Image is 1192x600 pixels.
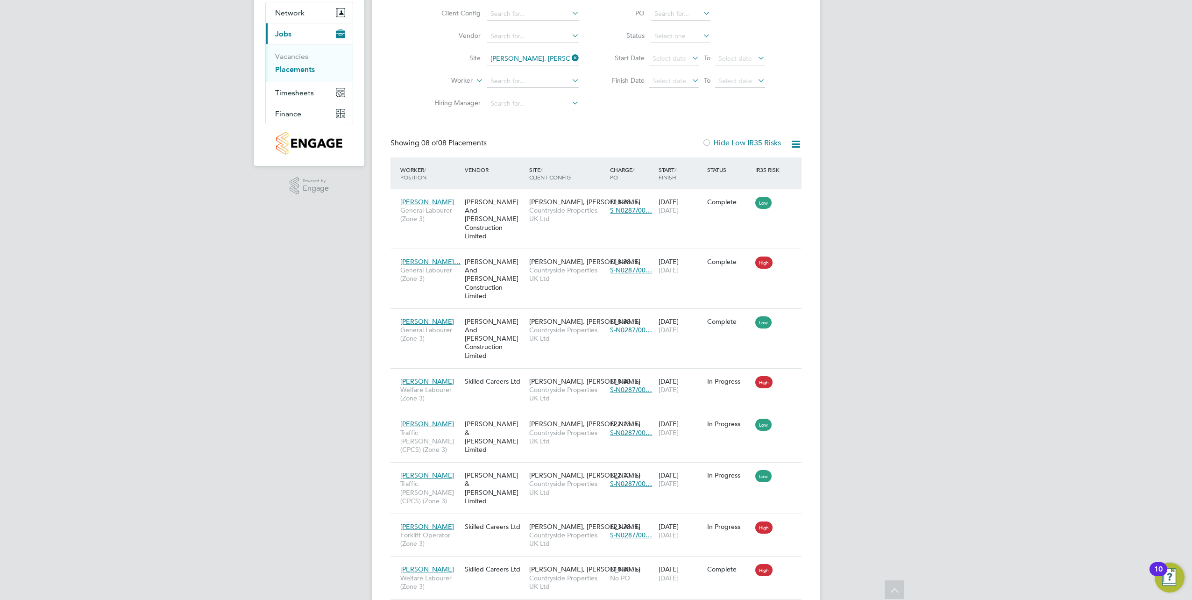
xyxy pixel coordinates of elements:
span: [PERSON_NAME], [PERSON_NAME] [529,317,640,326]
span: Forklift Operator (Zone 3) [400,531,460,548]
a: [PERSON_NAME]Welfare Labourer (Zone 3)Skilled Careers Ltd[PERSON_NAME], [PERSON_NAME]Countryside ... [398,372,802,380]
span: / hr [632,421,640,428]
a: [PERSON_NAME]Welfare Labourer (Zone 3)Skilled Careers Ltd[PERSON_NAME], [PERSON_NAME]Countryside ... [398,560,802,568]
span: Timesheets [275,88,314,97]
div: [PERSON_NAME] And [PERSON_NAME] Construction Limited [462,313,527,364]
span: Countryside Properties UK Ltd [529,266,605,283]
div: Worker [398,161,462,186]
span: 08 Placements [421,138,487,148]
label: Status [603,31,645,40]
span: / hr [632,472,640,479]
span: General Labourer (Zone 3) [400,206,460,223]
div: Start [656,161,705,186]
div: IR35 Risk [753,161,785,178]
span: Countryside Properties UK Ltd [529,479,605,496]
span: Low [755,316,772,329]
span: [DATE] [659,326,679,334]
div: [PERSON_NAME] & [PERSON_NAME] Limited [462,415,527,458]
img: countryside-properties-logo-retina.png [276,132,342,155]
span: / Position [400,166,426,181]
span: [DATE] [659,206,679,214]
span: [PERSON_NAME] [400,522,454,531]
div: [DATE] [656,466,705,493]
span: Network [275,8,305,17]
span: Engage [303,185,329,193]
span: [DATE] [659,531,679,539]
span: [PERSON_NAME], [PERSON_NAME] [529,377,640,386]
span: S-N0287/00… [610,266,652,274]
input: Search for... [651,7,710,21]
a: [PERSON_NAME]Forklift Operator (Zone 3)Skilled Careers Ltd[PERSON_NAME], [PERSON_NAME]Countryside... [398,517,802,525]
span: Welfare Labourer (Zone 3) [400,574,460,591]
span: [PERSON_NAME], [PERSON_NAME] [529,257,640,266]
button: Finance [266,103,353,124]
div: Showing [390,138,489,148]
span: [PERSON_NAME] [400,198,454,206]
div: [DATE] [656,313,705,339]
label: Hiring Manager [427,99,481,107]
a: Go to home page [265,132,353,155]
div: [DATE] [656,253,705,279]
span: / Finish [659,166,676,181]
span: Countryside Properties UK Ltd [529,386,605,402]
div: Skilled Careers Ltd [462,560,527,578]
input: Search for... [487,97,579,110]
div: Skilled Careers Ltd [462,518,527,536]
div: Site [527,161,608,186]
span: [DATE] [659,429,679,437]
label: Client Config [427,9,481,17]
div: [DATE] [656,372,705,399]
span: Countryside Properties UK Ltd [529,429,605,445]
span: Select date [718,77,752,85]
label: Finish Date [603,76,645,85]
span: / hr [632,258,640,265]
input: Search for... [487,7,579,21]
span: Select date [653,54,686,63]
a: Placements [275,65,315,74]
div: Complete [707,565,751,573]
span: Traffic [PERSON_NAME] (CPCS) (Zone 3) [400,479,460,505]
span: S-N0287/00… [610,429,652,437]
span: £22.13 [610,471,631,479]
span: S-N0287/00… [610,326,652,334]
span: S-N0287/00… [610,531,652,539]
span: Low [755,470,772,482]
span: £22.13 [610,420,631,428]
a: Vacancies [275,52,308,61]
span: S-N0287/00… [610,206,652,214]
span: [PERSON_NAME], [PERSON_NAME] [529,420,640,428]
span: [DATE] [659,479,679,488]
span: [PERSON_NAME], [PERSON_NAME] [529,565,640,573]
button: Timesheets [266,82,353,103]
label: Hide Low IR35 Risks [702,138,781,148]
span: [DATE] [659,386,679,394]
div: [PERSON_NAME] And [PERSON_NAME] Construction Limited [462,253,527,305]
span: [PERSON_NAME], [PERSON_NAME] [529,198,640,206]
label: PO [603,9,645,17]
div: [DATE] [656,518,705,544]
span: [PERSON_NAME] [400,420,454,428]
span: £23.28 [610,522,631,531]
label: Start Date [603,54,645,62]
span: [PERSON_NAME] [400,565,454,573]
span: £18.88 [610,317,631,326]
a: [PERSON_NAME]Traffic [PERSON_NAME] (CPCS) (Zone 3)[PERSON_NAME] & [PERSON_NAME] Limited[PERSON_NA... [398,466,802,474]
span: Countryside Properties UK Ltd [529,326,605,343]
div: 10 [1154,569,1163,581]
span: Select date [653,77,686,85]
label: Vendor [427,31,481,40]
span: Jobs [275,29,291,38]
span: Powered by [303,177,329,185]
button: Jobs [266,23,353,44]
span: [PERSON_NAME] [400,377,454,386]
div: Complete [707,257,751,266]
div: [DATE] [656,193,705,219]
span: Countryside Properties UK Ltd [529,574,605,591]
span: Countryside Properties UK Ltd [529,206,605,223]
span: General Labourer (Zone 3) [400,266,460,283]
span: / hr [632,199,640,206]
span: No PO [610,574,630,582]
div: In Progress [707,377,751,386]
div: Complete [707,198,751,206]
span: / Client Config [529,166,571,181]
